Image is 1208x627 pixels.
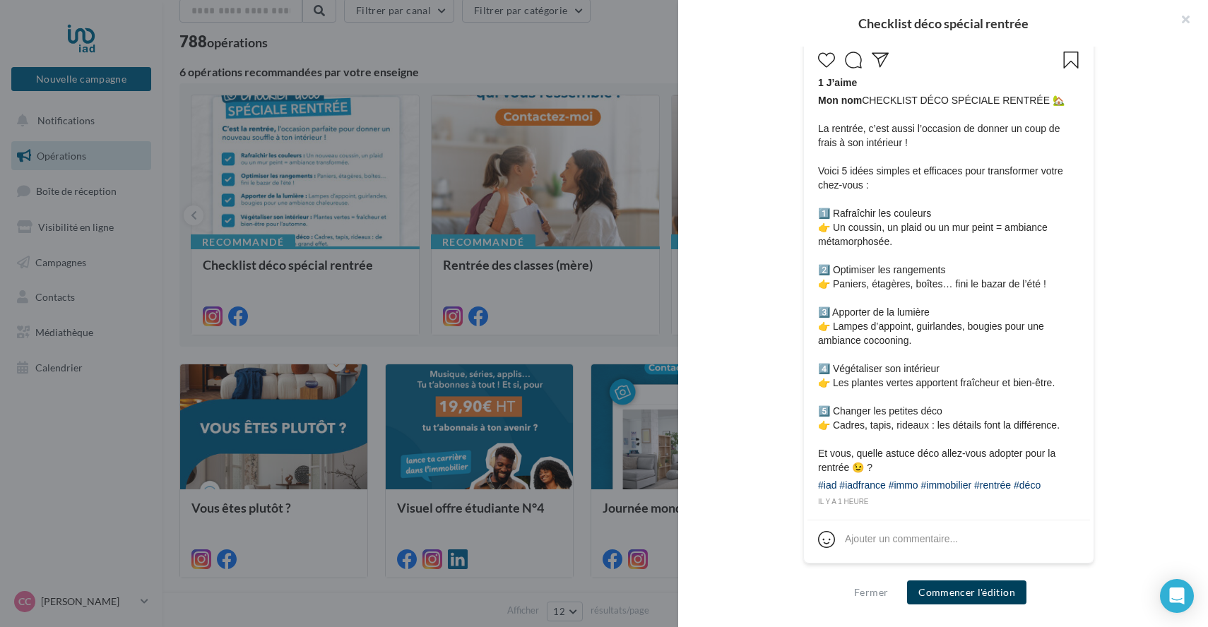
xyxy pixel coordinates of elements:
[818,52,835,68] svg: J’aime
[907,580,1026,604] button: Commencer l'édition
[1062,52,1079,68] svg: Enregistrer
[818,496,1079,508] div: il y a 1 heure
[818,93,1079,474] span: CHECKLIST DÉCO SPÉCIALE RENTRÉE 🏡 La rentrée, c’est aussi l’occasion de donner un coup de frais à...
[701,17,1185,30] div: Checklist déco spécial rentrée
[818,531,835,548] svg: Emoji
[845,532,958,546] div: Ajouter un commentaire...
[845,52,862,68] svg: Commenter
[1160,579,1194,613] div: Open Intercom Messenger
[818,76,1079,93] div: 1 J’aime
[818,478,1041,496] div: #iad #iadfrance #immo #immobilier #rentrée #déco
[803,563,1094,582] div: La prévisualisation est non-contractuelle
[818,95,862,106] span: Mon nom
[872,52,889,68] svg: Partager la publication
[848,584,894,601] button: Fermer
